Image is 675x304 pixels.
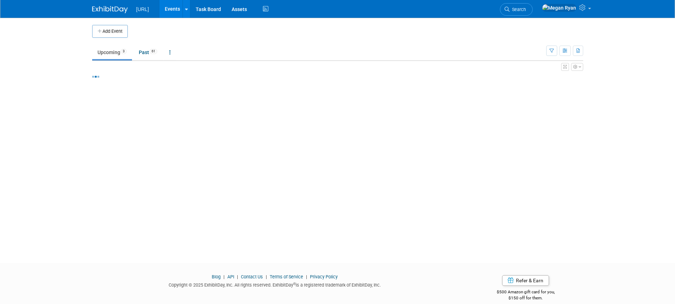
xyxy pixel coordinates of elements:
[542,4,576,12] img: Megan Ryan
[241,274,263,279] a: Contact Us
[121,49,127,54] span: 3
[500,3,533,16] a: Search
[310,274,338,279] a: Privacy Policy
[227,274,234,279] a: API
[92,76,99,78] img: loading...
[212,274,221,279] a: Blog
[293,282,296,286] sup: ®
[92,280,458,288] div: Copyright © 2025 ExhibitDay, Inc. All rights reserved. ExhibitDay is a registered trademark of Ex...
[510,7,526,12] span: Search
[304,274,309,279] span: |
[264,274,269,279] span: |
[468,295,583,301] div: $150 off for them.
[92,25,128,38] button: Add Event
[92,6,128,13] img: ExhibitDay
[92,46,132,59] a: Upcoming3
[235,274,240,279] span: |
[270,274,303,279] a: Terms of Service
[468,284,583,301] div: $500 Amazon gift card for you,
[502,275,549,286] a: Refer & Earn
[136,6,149,12] span: [URL]
[222,274,226,279] span: |
[149,49,157,54] span: 61
[133,46,163,59] a: Past61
